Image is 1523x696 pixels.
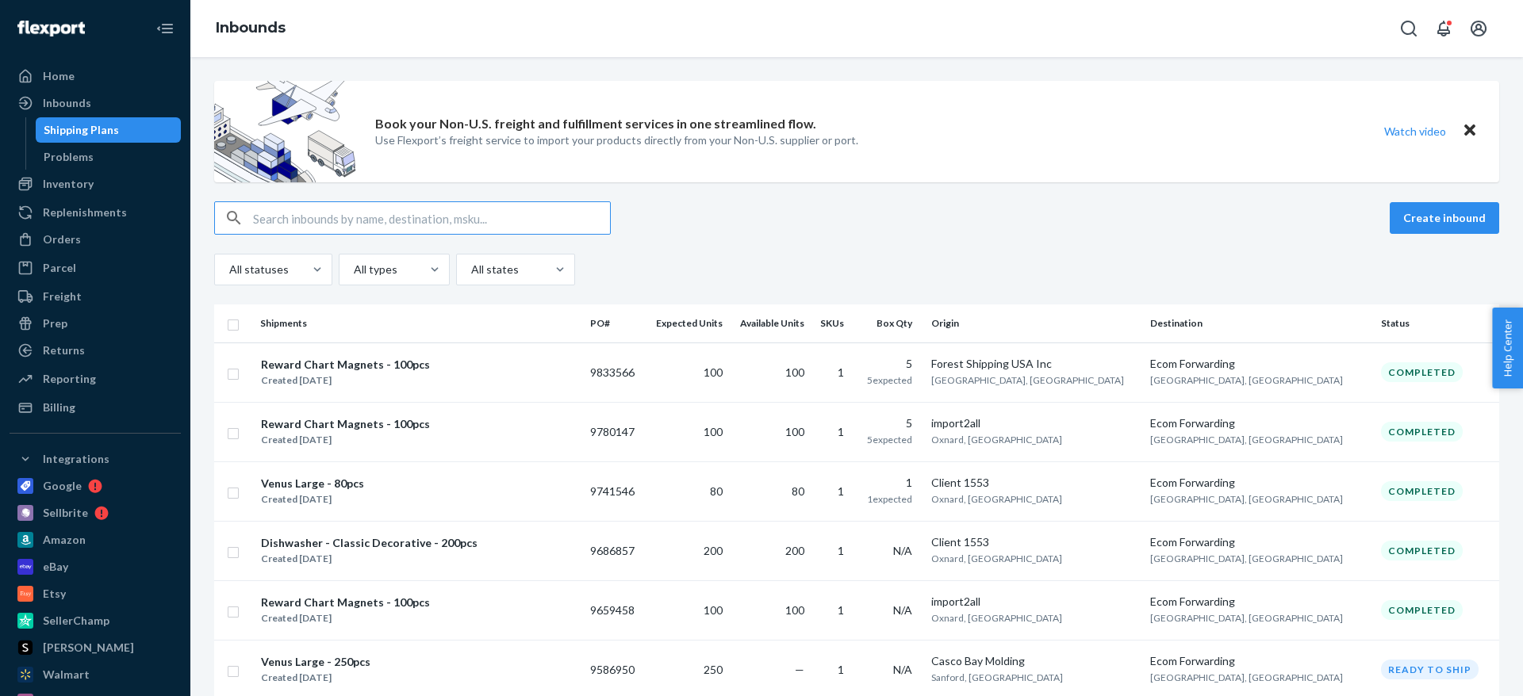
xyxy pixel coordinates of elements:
[10,311,181,336] a: Prep
[10,255,181,281] a: Parcel
[704,603,723,617] span: 100
[1374,120,1456,143] button: Watch video
[44,122,119,138] div: Shipping Plans
[43,451,109,467] div: Integrations
[1390,202,1499,234] button: Create inbound
[1460,120,1480,143] button: Close
[1150,653,1369,669] div: Ecom Forwarding
[261,476,364,491] div: Venus Large - 80pcs
[261,491,364,507] div: Created [DATE]
[931,434,1062,446] span: Oxnard, [GEOGRAPHIC_DATA]
[261,610,430,626] div: Created [DATE]
[1428,13,1460,44] button: Open notifications
[43,640,134,656] div: [PERSON_NAME]
[261,670,370,686] div: Created [DATE]
[1150,493,1343,505] span: [GEOGRAPHIC_DATA], [GEOGRAPHIC_DATA]
[228,262,229,277] input: All statuses
[1381,600,1463,620] div: Completed
[584,521,645,580] td: 9686857
[10,446,181,472] button: Integrations
[43,586,66,602] div: Etsy
[584,342,645,402] td: 9833566
[43,505,88,521] div: Sellbrite
[1150,415,1369,431] div: Ecom Forwarding
[838,425,844,438] span: 1
[261,416,430,432] div: Reward Chart Magnets - 100pcs
[375,115,816,133] p: Book your Non-U.S. freight and fulfillment services in one streamlined flow.
[43,478,82,494] div: Google
[10,284,181,309] a: Freight
[863,356,912,372] div: 5
[10,473,181,499] a: Google
[10,227,181,252] a: Orders
[867,374,912,386] span: 5 expected
[470,262,471,277] input: All states
[1150,475,1369,491] div: Ecom Forwarding
[1150,374,1343,386] span: [GEOGRAPHIC_DATA], [GEOGRAPHIC_DATA]
[254,304,584,342] th: Shipments
[931,594,1137,610] div: import2all
[925,304,1144,342] th: Origin
[10,608,181,633] a: SellerChamp
[1381,541,1463,560] div: Completed
[931,493,1062,505] span: Oxnard, [GEOGRAPHIC_DATA]
[10,581,181,606] a: Etsy
[704,425,723,438] span: 100
[838,484,844,498] span: 1
[43,371,96,387] div: Reporting
[261,357,430,373] div: Reward Chart Magnets - 100pcs
[704,544,723,557] span: 200
[729,304,811,342] th: Available Units
[10,527,181,553] a: Amazon
[931,475,1137,491] div: Client 1553
[203,6,298,52] ol: breadcrumbs
[1150,434,1343,446] span: [GEOGRAPHIC_DATA], [GEOGRAPHIC_DATA]
[857,304,925,342] th: Box Qty
[1463,13,1494,44] button: Open account menu
[43,532,86,548] div: Amazon
[375,132,858,148] p: Use Flexport’s freight service to import your products directly from your Non-U.S. supplier or port.
[1381,660,1479,679] div: Ready to ship
[36,117,182,143] a: Shipping Plans
[253,202,610,234] input: Search inbounds by name, destination, msku...
[584,461,645,521] td: 9741546
[149,13,181,44] button: Close Navigation
[1150,553,1343,564] span: [GEOGRAPHIC_DATA], [GEOGRAPHIC_DATA]
[1150,671,1343,683] span: [GEOGRAPHIC_DATA], [GEOGRAPHIC_DATA]
[216,19,286,36] a: Inbounds
[1381,362,1463,382] div: Completed
[10,90,181,116] a: Inbounds
[645,304,729,342] th: Expected Units
[931,671,1063,683] span: Sanford, [GEOGRAPHIC_DATA]
[43,613,109,629] div: SellerChamp
[43,68,75,84] div: Home
[931,653,1137,669] div: Casco Bay Molding
[867,493,912,505] span: 1 expected
[584,402,645,461] td: 9780147
[704,365,723,379] span: 100
[36,144,182,170] a: Problems
[43,231,81,247] div: Orders
[43,559,68,575] div: eBay
[785,365,804,379] span: 100
[811,304,856,342] th: SKUs
[1150,594,1369,610] div: Ecom Forwarding
[863,475,912,491] div: 1
[1150,534,1369,550] div: Ecom Forwarding
[43,176,94,192] div: Inventory
[43,342,85,358] div: Returns
[352,262,354,277] input: All types
[893,603,912,617] span: N/A
[43,400,75,415] div: Billing
[10,500,181,526] a: Sellbrite
[704,663,723,676] span: 250
[795,663,804,676] span: —
[10,554,181,579] a: eBay
[710,484,723,498] span: 80
[931,415,1137,431] div: import2all
[863,415,912,431] div: 5
[43,205,127,220] div: Replenishments
[261,654,370,670] div: Venus Large - 250pcs
[838,365,844,379] span: 1
[785,603,804,617] span: 100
